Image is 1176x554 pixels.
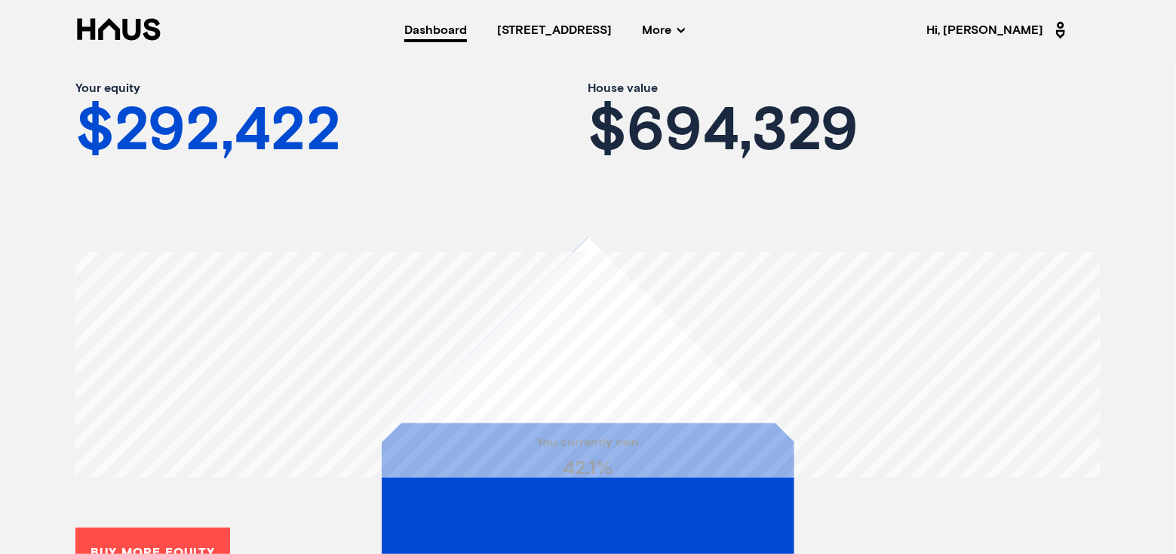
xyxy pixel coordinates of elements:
span: Hi, [PERSON_NAME] [927,18,1070,42]
a: Dashboard [404,24,467,36]
div: [STREET_ADDRESS] [497,24,612,36]
div: $ 694,329 [588,102,1101,162]
span: House value [588,75,659,102]
span: More [642,24,685,36]
span: Your equity [75,75,140,102]
div: $ 292,422 [75,102,588,162]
